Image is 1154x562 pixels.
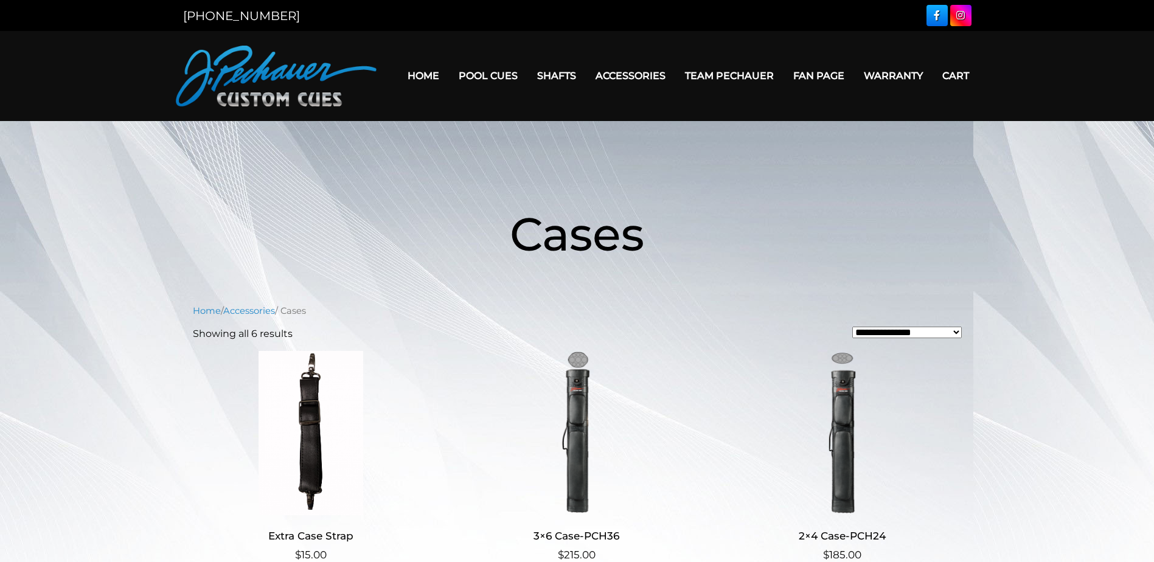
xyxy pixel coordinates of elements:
a: Accessories [223,305,275,316]
a: Home [398,60,449,91]
a: Fan Page [784,60,854,91]
nav: Breadcrumb [193,304,962,317]
img: Pechauer Custom Cues [176,46,377,106]
a: Shafts [527,60,586,91]
h2: 2×4 Case-PCH24 [724,525,961,547]
h2: Extra Case Strap [193,525,429,547]
bdi: 185.00 [823,549,861,561]
a: Pool Cues [449,60,527,91]
bdi: 215.00 [558,549,596,561]
span: Cases [510,206,644,262]
span: $ [295,549,301,561]
img: 2x4 Case-PCH24 [724,351,961,515]
p: Showing all 6 results [193,327,293,341]
bdi: 15.00 [295,549,327,561]
img: 3x6 Case-PCH36 [458,351,695,515]
span: $ [823,549,829,561]
select: Shop order [852,327,962,338]
span: $ [558,549,564,561]
a: [PHONE_NUMBER] [183,9,300,23]
a: Team Pechauer [675,60,784,91]
a: Cart [933,60,979,91]
a: Warranty [854,60,933,91]
h2: 3×6 Case-PCH36 [458,525,695,547]
a: Home [193,305,221,316]
a: Accessories [586,60,675,91]
img: Extra Case Strap [193,351,429,515]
